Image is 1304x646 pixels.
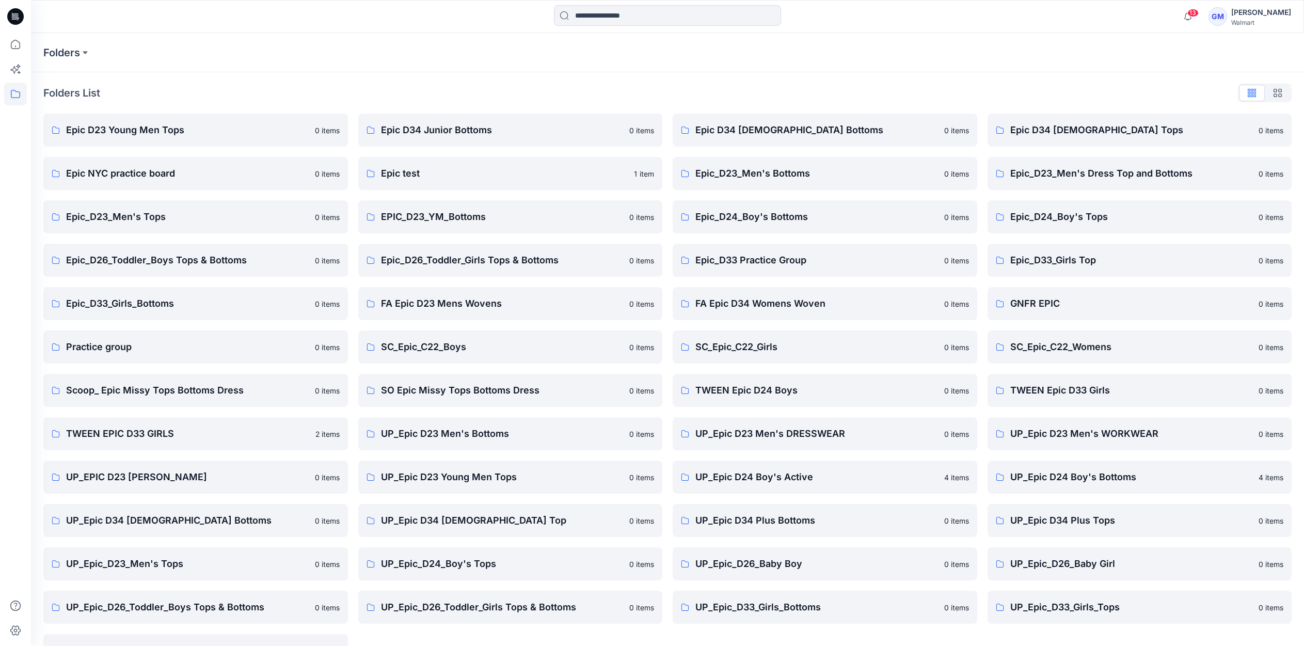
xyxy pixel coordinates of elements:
[358,200,663,233] a: EPIC_D23_YM_Bottoms0 items
[1259,385,1283,396] p: 0 items
[629,515,654,526] p: 0 items
[358,114,663,147] a: Epic D34 Junior Bottoms0 items
[43,591,348,624] a: UP_Epic_D26_Toddler_Boys Tops & Bottoms0 items
[358,417,663,450] a: UP_Epic D23 Men's Bottoms0 items
[1010,383,1253,398] p: TWEEN Epic D33 Girls
[381,166,628,181] p: Epic test
[1010,600,1253,615] p: UP_Epic_D33_Girls_Tops
[315,255,340,266] p: 0 items
[629,602,654,613] p: 0 items
[673,504,977,537] a: UP_Epic D34 Plus Bottoms0 items
[358,330,663,364] a: SC_Epic_C22_Boys0 items
[695,427,938,441] p: UP_Epic D23 Men's DRESSWEAR
[315,385,340,396] p: 0 items
[43,157,348,190] a: Epic NYC practice board0 items
[358,244,663,277] a: Epic_D26_Toddler_Girls Tops & Bottoms0 items
[673,374,977,407] a: TWEEN Epic D24 Boys0 items
[673,200,977,233] a: Epic_D24_Boy's Bottoms0 items
[988,200,1292,233] a: Epic_D24_Boy's Tops0 items
[381,427,624,441] p: UP_Epic D23 Men's Bottoms
[944,212,969,223] p: 0 items
[43,85,100,101] p: Folders List
[944,515,969,526] p: 0 items
[1187,9,1199,17] span: 13
[1010,427,1253,441] p: UP_Epic D23 Men's WORKWEAR
[629,298,654,309] p: 0 items
[673,157,977,190] a: Epic_D23_Men's Bottoms0 items
[988,461,1292,494] a: UP_Epic D24 Boy's Bottoms4 items
[695,340,938,354] p: SC_Epic_C22_Girls
[944,429,969,439] p: 0 items
[43,200,348,233] a: Epic_D23_Men's Tops0 items
[43,504,348,537] a: UP_Epic D34 [DEMOGRAPHIC_DATA] Bottoms0 items
[358,504,663,537] a: UP_Epic D34 [DEMOGRAPHIC_DATA] Top0 items
[695,296,938,311] p: FA Epic D34 Womens Woven
[695,123,938,137] p: Epic D34 [DEMOGRAPHIC_DATA] Bottoms
[673,114,977,147] a: Epic D34 [DEMOGRAPHIC_DATA] Bottoms0 items
[695,253,938,267] p: Epic_D33 Practice Group
[381,253,624,267] p: Epic_D26_Toddler_Girls Tops & Bottoms
[315,602,340,613] p: 0 items
[315,298,340,309] p: 0 items
[1010,123,1253,137] p: Epic D34 [DEMOGRAPHIC_DATA] Tops
[1010,470,1253,484] p: UP_Epic D24 Boy's Bottoms
[1259,515,1283,526] p: 0 items
[315,168,340,179] p: 0 items
[358,591,663,624] a: UP_Epic_D26_Toddler_Girls Tops & Bottoms0 items
[695,513,938,528] p: UP_Epic D34 Plus Bottoms
[381,340,624,354] p: SC_Epic_C22_Boys
[1259,125,1283,136] p: 0 items
[315,515,340,526] p: 0 items
[944,255,969,266] p: 0 items
[66,600,309,615] p: UP_Epic_D26_Toddler_Boys Tops & Bottoms
[66,123,309,137] p: Epic D23 Young Men Tops
[944,559,969,570] p: 0 items
[1010,253,1253,267] p: Epic_D33_Girls Top
[315,125,340,136] p: 0 items
[695,210,938,224] p: Epic_D24_Boy's Bottoms
[1259,168,1283,179] p: 0 items
[944,602,969,613] p: 0 items
[43,330,348,364] a: Practice group0 items
[1010,557,1253,571] p: UP_Epic_D26_Baby Girl
[43,461,348,494] a: UP_EPIC D23 [PERSON_NAME]0 items
[358,547,663,580] a: UP_Epic_D24_Boy's Tops0 items
[1259,559,1283,570] p: 0 items
[43,244,348,277] a: Epic_D26_Toddler_Boys Tops & Bottoms0 items
[1010,210,1253,224] p: Epic_D24_Boy's Tops
[695,600,938,615] p: UP_Epic_D33_Girls_Bottoms
[988,244,1292,277] a: Epic_D33_Girls Top0 items
[381,123,624,137] p: Epic D34 Junior Bottoms
[358,461,663,494] a: UP_Epic D23 Young Men Tops0 items
[695,166,938,181] p: Epic_D23_Men's Bottoms
[695,557,938,571] p: UP_Epic_D26_Baby Boy
[1231,6,1291,19] div: [PERSON_NAME]
[629,212,654,223] p: 0 items
[1259,342,1283,353] p: 0 items
[988,374,1292,407] a: TWEEN Epic D33 Girls0 items
[1259,472,1283,483] p: 4 items
[66,166,309,181] p: Epic NYC practice board
[1259,298,1283,309] p: 0 items
[66,513,309,528] p: UP_Epic D34 [DEMOGRAPHIC_DATA] Bottoms
[43,417,348,450] a: TWEEN EPIC D33 GIRLS2 items
[988,547,1292,580] a: UP_Epic_D26_Baby Girl0 items
[66,296,309,311] p: Epic_D33_Girls_Bottoms
[315,472,340,483] p: 0 items
[988,330,1292,364] a: SC_Epic_C22_Womens0 items
[673,547,977,580] a: UP_Epic_D26_Baby Boy0 items
[66,210,309,224] p: Epic_D23_Men's Tops
[1259,255,1283,266] p: 0 items
[315,342,340,353] p: 0 items
[629,559,654,570] p: 0 items
[988,591,1292,624] a: UP_Epic_D33_Girls_Tops0 items
[1010,513,1253,528] p: UP_Epic D34 Plus Tops
[695,383,938,398] p: TWEEN Epic D24 Boys
[695,470,938,484] p: UP_Epic D24 Boy's Active
[381,470,624,484] p: UP_Epic D23 Young Men Tops
[673,591,977,624] a: UP_Epic_D33_Girls_Bottoms0 items
[673,417,977,450] a: UP_Epic D23 Men's DRESSWEAR0 items
[66,253,309,267] p: Epic_D26_Toddler_Boys Tops & Bottoms
[988,504,1292,537] a: UP_Epic D34 Plus Tops0 items
[43,45,80,60] a: Folders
